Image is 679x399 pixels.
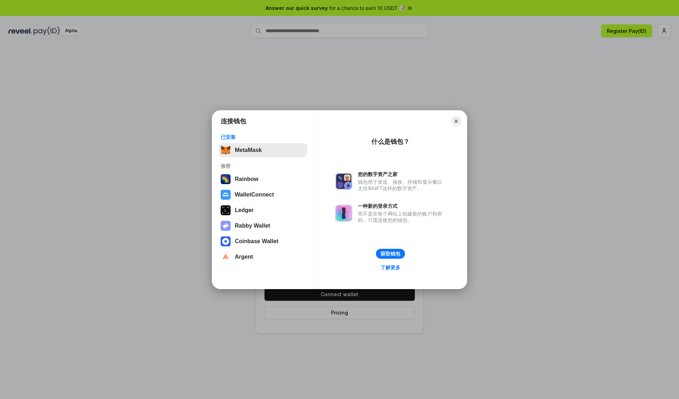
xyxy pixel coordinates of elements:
[219,188,307,202] button: WalletConnect
[221,252,231,262] img: svg+xml,%3Csvg%20width%3D%2228%22%20height%3D%2228%22%20viewBox%3D%220%200%2028%2028%22%20fill%3D...
[221,190,231,200] img: svg+xml,%3Csvg%20width%3D%2228%22%20height%3D%2228%22%20viewBox%3D%220%200%2028%2028%22%20fill%3D...
[358,211,446,223] div: 而不是在每个网站上创建新的账户和密码，只需连接您的钱包。
[219,172,307,186] button: Rainbow
[376,249,405,259] button: 获取钱包
[371,137,410,146] div: 什么是钱包？
[376,263,405,272] a: 了解更多
[358,203,446,209] div: 一种新的登录方式
[221,174,231,184] img: svg+xml,%3Csvg%20width%3D%22120%22%20height%3D%22120%22%20viewBox%3D%220%200%20120%20120%22%20fil...
[219,219,307,233] button: Rabby Wallet
[358,171,446,177] div: 您的数字资产之家
[219,143,307,157] button: MetaMask
[235,207,254,213] div: Ledger
[235,192,274,198] div: WalletConnect
[235,254,253,260] div: Argent
[219,234,307,248] button: Coinbase Wallet
[381,264,400,271] div: 了解更多
[335,173,352,190] img: svg+xml,%3Csvg%20xmlns%3D%22http%3A%2F%2Fwww.w3.org%2F2000%2Fsvg%22%20fill%3D%22none%22%20viewBox...
[221,134,305,140] div: 已安装
[221,145,231,155] img: svg+xml,%3Csvg%20fill%3D%22none%22%20height%3D%2233%22%20viewBox%3D%220%200%2035%2033%22%20width%...
[221,221,231,231] img: svg+xml,%3Csvg%20xmlns%3D%22http%3A%2F%2Fwww.w3.org%2F2000%2Fsvg%22%20fill%3D%22none%22%20viewBox...
[219,250,307,264] button: Argent
[235,176,259,182] div: Rainbow
[358,179,446,192] div: 钱包用于发送、接收、存储和显示像以太坊和NFT这样的数字资产。
[221,117,246,125] h1: 连接钱包
[235,147,262,153] div: MetaMask
[381,251,400,257] div: 获取钱包
[219,203,307,217] button: Ledger
[235,238,278,245] div: Coinbase Wallet
[221,236,231,246] img: svg+xml,%3Csvg%20width%3D%2228%22%20height%3D%2228%22%20viewBox%3D%220%200%2028%2028%22%20fill%3D...
[451,116,461,126] button: Close
[235,223,270,229] div: Rabby Wallet
[335,205,352,222] img: svg+xml,%3Csvg%20xmlns%3D%22http%3A%2F%2Fwww.w3.org%2F2000%2Fsvg%22%20fill%3D%22none%22%20viewBox...
[221,205,231,215] img: svg+xml,%3Csvg%20xmlns%3D%22http%3A%2F%2Fwww.w3.org%2F2000%2Fsvg%22%20width%3D%2228%22%20height%3...
[221,163,305,169] div: 推荐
